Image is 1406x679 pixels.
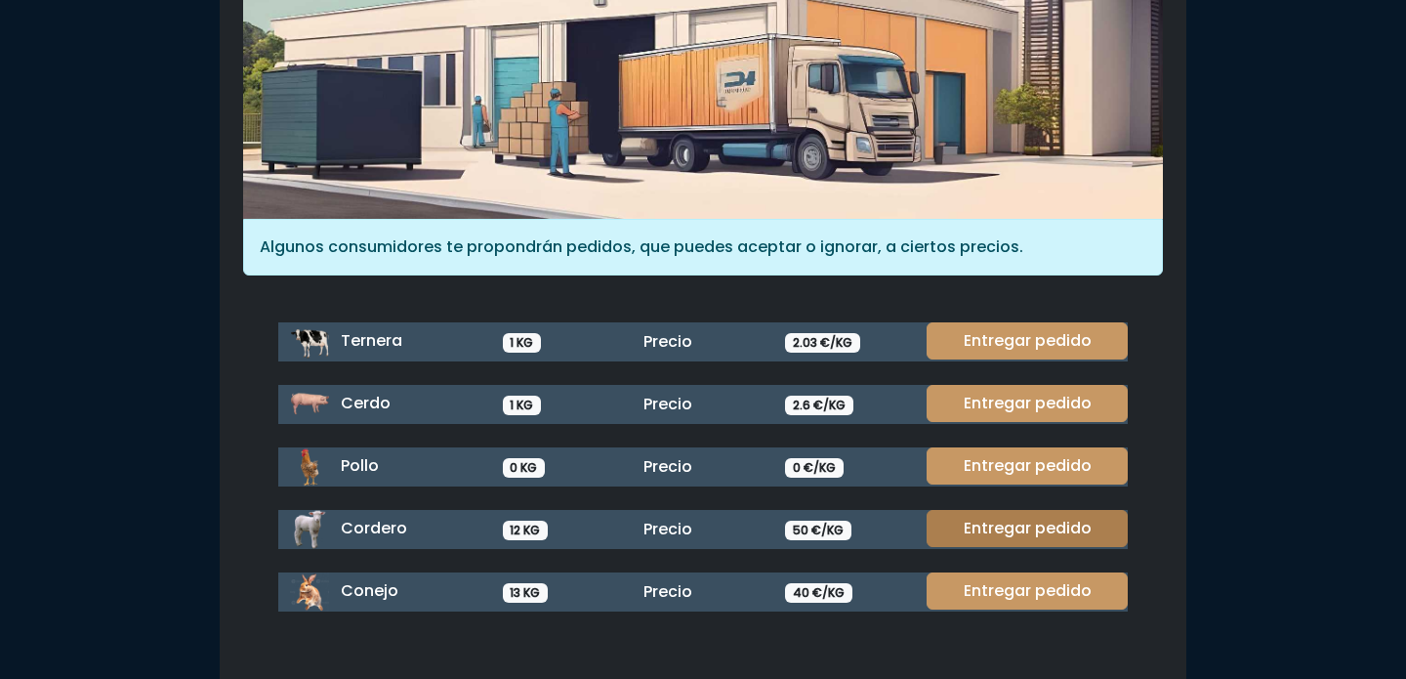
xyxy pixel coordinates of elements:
[341,454,379,477] span: Pollo
[243,219,1163,276] div: Algunos consumidores te propondrán pedidos, que puedes aceptar o ignorar, a ciertos precios.
[927,510,1128,547] a: Entregar pedido
[927,385,1128,422] a: Entregar pedido
[632,580,773,604] div: Precio
[290,447,329,487] img: pollo.png
[927,573,1128,610] a: Entregar pedido
[503,396,542,415] span: 1 KG
[785,521,851,540] span: 50 €/KG
[341,392,391,414] span: Cerdo
[927,447,1128,485] a: Entregar pedido
[632,330,773,354] div: Precio
[503,521,549,540] span: 12 KG
[341,579,398,602] span: Conejo
[785,396,853,415] span: 2.6 €/KG
[785,583,852,603] span: 40 €/KG
[927,322,1128,360] a: Entregar pedido
[341,329,402,352] span: Ternera
[290,573,329,612] img: conejo.png
[503,583,549,603] span: 13 KG
[290,322,329,361] img: ternera.png
[632,393,773,416] div: Precio
[503,458,546,478] span: 0 KG
[503,333,542,353] span: 1 KG
[632,518,773,541] div: Precio
[785,333,860,353] span: 2.03 €/KG
[341,517,407,539] span: Cordero
[785,458,844,478] span: 0 €/KG
[632,455,773,479] div: Precio
[290,510,329,549] img: cordero.png
[290,385,329,424] img: cerdo.png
